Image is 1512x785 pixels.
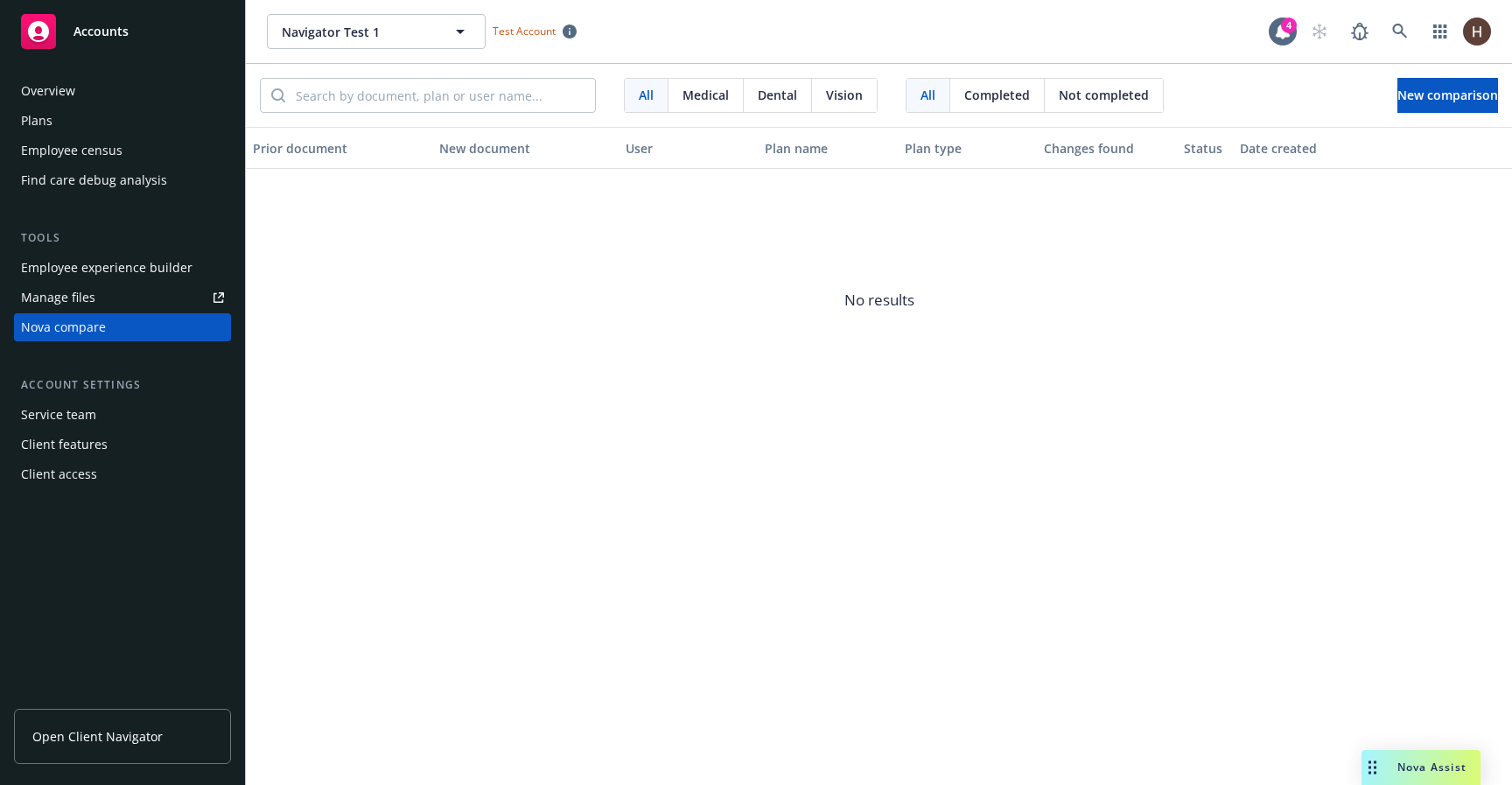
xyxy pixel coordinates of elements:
[758,86,797,104] span: Dental
[14,137,231,165] a: Employee census
[1037,127,1177,169] button: Changes found
[905,139,1031,158] div: Plan type
[14,254,231,282] a: Employee experience builder
[267,14,486,49] button: Navigator Test 1
[639,86,654,104] span: All
[14,431,231,459] a: Client features
[14,229,231,247] div: Tools
[14,166,231,194] a: Find care debug analysis
[1361,750,1480,785] button: Nova Assist
[14,376,231,394] div: Account settings
[1397,87,1498,103] span: New comparison
[765,139,891,158] div: Plan name
[14,77,231,105] a: Overview
[1240,139,1366,158] div: Date created
[21,401,96,429] div: Service team
[21,431,108,459] div: Client features
[14,284,231,312] a: Manage files
[758,127,898,169] button: Plan name
[439,139,612,158] div: New document
[486,22,584,40] span: Test Account
[21,77,75,105] div: Overview
[21,107,52,135] div: Plans
[14,401,231,429] a: Service team
[1184,139,1226,158] div: Status
[1044,139,1170,158] div: Changes found
[32,727,163,746] span: Open Client Navigator
[246,127,432,169] button: Prior document
[619,127,759,169] button: User
[21,284,95,312] div: Manage files
[1463,18,1491,46] img: photo
[1342,14,1377,49] a: Report a Bug
[432,127,619,169] button: New document
[826,86,863,104] span: Vision
[626,139,752,158] div: User
[1059,86,1149,104] span: Not completed
[1281,18,1297,33] div: 4
[1397,760,1466,774] span: Nova Assist
[21,313,106,341] div: Nova compare
[282,23,433,41] span: Navigator Test 1
[1382,14,1417,49] a: Search
[246,169,1512,431] span: No results
[14,460,231,488] a: Client access
[1177,127,1233,169] button: Status
[1233,127,1373,169] button: Date created
[493,24,556,39] span: Test Account
[271,88,285,102] svg: Search
[21,166,167,194] div: Find care debug analysis
[1397,78,1498,113] button: New comparison
[14,313,231,341] a: Nova compare
[1361,750,1383,785] div: Drag to move
[21,137,122,165] div: Employee census
[898,127,1038,169] button: Plan type
[21,254,192,282] div: Employee experience builder
[964,86,1030,104] span: Completed
[1302,14,1337,49] a: Start snowing
[14,7,231,56] a: Accounts
[285,79,595,112] input: Search by document, plan or user name...
[73,25,129,39] span: Accounts
[682,86,729,104] span: Medical
[21,460,97,488] div: Client access
[920,86,935,104] span: All
[14,107,231,135] a: Plans
[1423,14,1458,49] a: Switch app
[253,139,425,158] div: Prior document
